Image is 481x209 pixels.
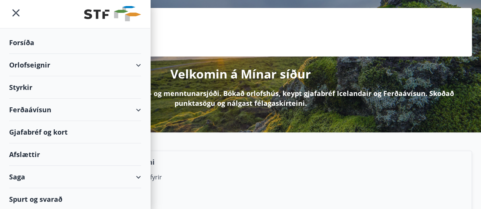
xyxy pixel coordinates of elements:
[21,88,460,108] p: Hér getur þú sótt um styrki í sjúkra- og menntunarsjóði. Bókað orlofshús, keypt gjafabréf Iceland...
[9,143,141,166] div: Afslættir
[9,76,141,99] div: Styrkir
[9,6,23,20] button: menu
[9,54,141,76] div: Orlofseignir
[170,66,311,82] p: Velkomin á Mínar síður
[9,31,141,54] div: Forsíða
[9,99,141,121] div: Ferðaávísun
[9,121,141,143] div: Gjafabréf og kort
[84,6,141,21] img: union_logo
[9,166,141,188] div: Saga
